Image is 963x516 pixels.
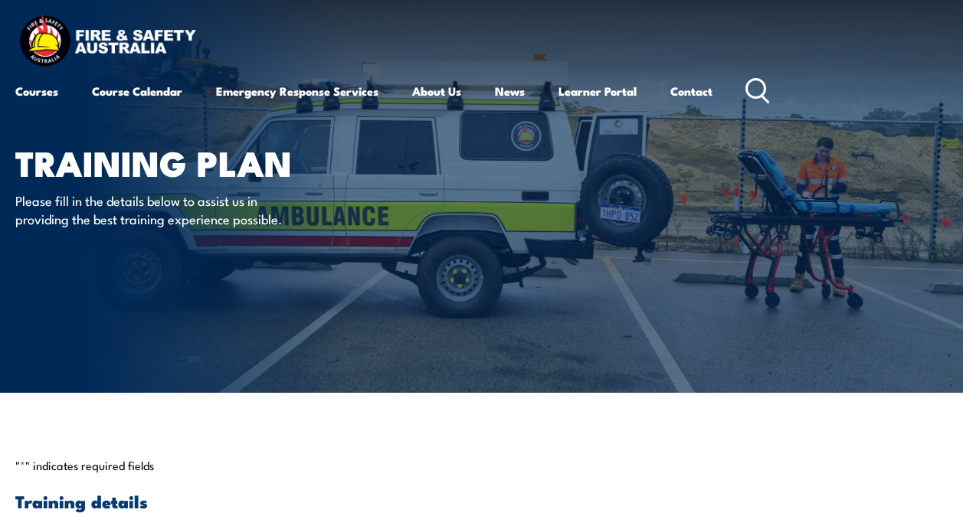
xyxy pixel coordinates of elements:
[670,73,712,109] a: Contact
[216,73,378,109] a: Emergency Response Services
[412,73,461,109] a: About Us
[495,73,525,109] a: News
[15,492,948,510] h3: Training details
[15,147,394,177] h1: Training plan
[558,73,637,109] a: Learner Portal
[92,73,182,109] a: Course Calendar
[15,73,58,109] a: Courses
[15,458,948,473] p: " " indicates required fields
[15,191,295,227] p: Please fill in the details below to assist us in providing the best training experience possible.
